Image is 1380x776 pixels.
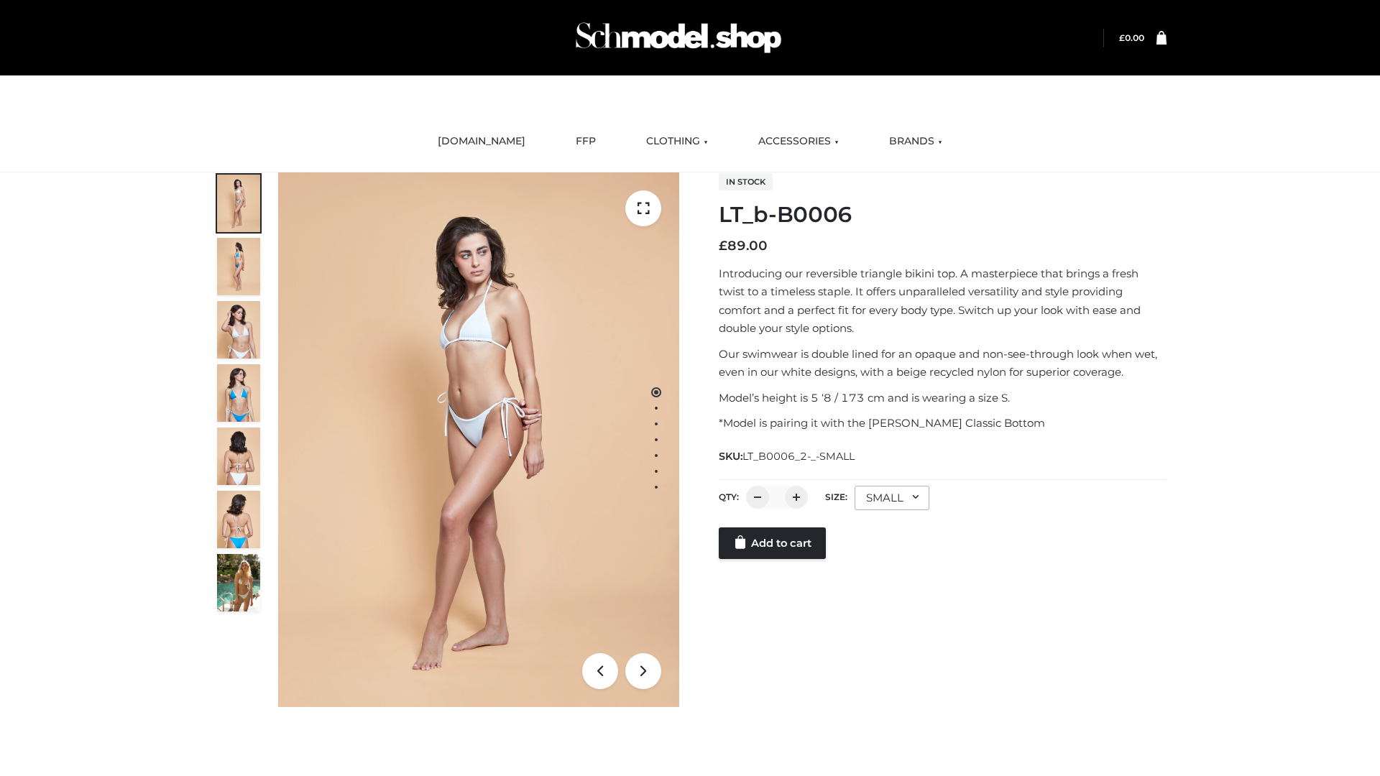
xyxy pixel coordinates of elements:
p: Model’s height is 5 ‘8 / 173 cm and is wearing a size S. [719,389,1167,407]
a: Add to cart [719,527,826,559]
label: Size: [825,491,847,502]
bdi: 89.00 [719,238,768,254]
img: ArielClassicBikiniTop_CloudNine_AzureSky_OW114ECO_8-scaled.jpg [217,491,260,548]
img: ArielClassicBikiniTop_CloudNine_AzureSky_OW114ECO_7-scaled.jpg [217,428,260,485]
bdi: 0.00 [1119,32,1144,43]
img: ArielClassicBikiniTop_CloudNine_AzureSky_OW114ECO_1-scaled.jpg [217,175,260,232]
img: ArielClassicBikiniTop_CloudNine_AzureSky_OW114ECO_4-scaled.jpg [217,364,260,422]
span: In stock [719,173,773,190]
a: [DOMAIN_NAME] [427,126,536,157]
span: LT_B0006_2-_-SMALL [742,450,855,463]
label: QTY: [719,491,739,502]
a: ACCESSORIES [747,126,850,157]
a: £0.00 [1119,32,1144,43]
p: Our swimwear is double lined for an opaque and non-see-through look when wet, even in our white d... [719,345,1167,382]
span: £ [719,238,727,254]
a: FFP [565,126,607,157]
p: *Model is pairing it with the [PERSON_NAME] Classic Bottom [719,414,1167,433]
p: Introducing our reversible triangle bikini top. A masterpiece that brings a fresh twist to a time... [719,264,1167,338]
img: Schmodel Admin 964 [571,9,786,66]
div: SMALL [855,486,929,510]
img: ArielClassicBikiniTop_CloudNine_AzureSky_OW114ECO_1 [278,172,679,707]
img: ArielClassicBikiniTop_CloudNine_AzureSky_OW114ECO_2-scaled.jpg [217,238,260,295]
img: Arieltop_CloudNine_AzureSky2.jpg [217,554,260,611]
span: £ [1119,32,1125,43]
h1: LT_b-B0006 [719,202,1167,228]
img: ArielClassicBikiniTop_CloudNine_AzureSky_OW114ECO_3-scaled.jpg [217,301,260,359]
a: CLOTHING [635,126,719,157]
span: SKU: [719,448,856,465]
a: BRANDS [878,126,953,157]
